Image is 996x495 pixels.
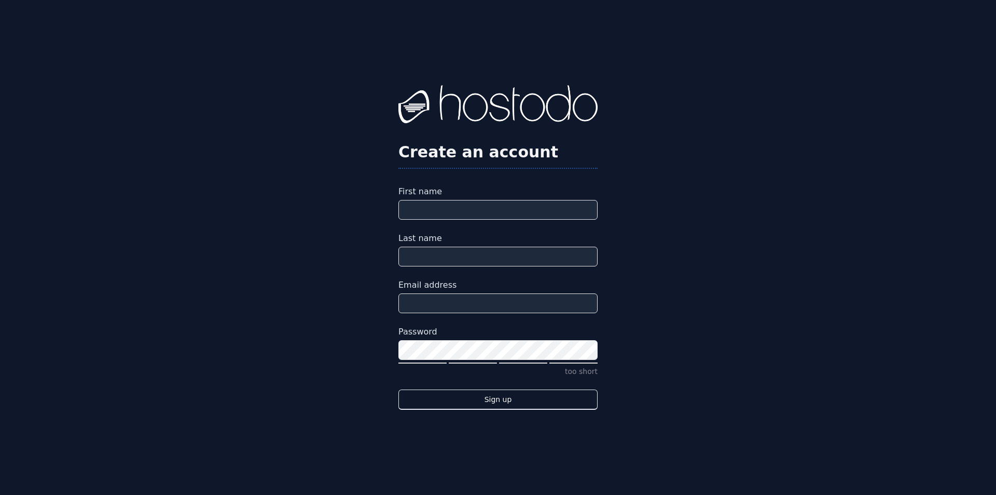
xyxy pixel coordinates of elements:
[398,143,598,162] h2: Create an account
[398,232,598,245] label: Last name
[398,390,598,410] button: Sign up
[398,185,598,198] label: First name
[398,366,598,377] p: too short
[398,326,598,338] label: Password
[398,279,598,291] label: Email address
[398,85,598,127] img: Hostodo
